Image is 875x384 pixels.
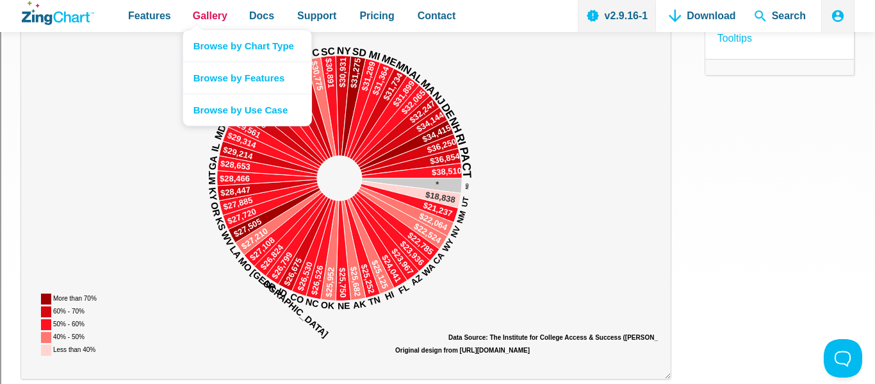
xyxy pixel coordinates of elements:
[183,94,311,126] a: Browse by Use Case
[359,7,394,24] span: Pricing
[249,7,274,24] span: Docs
[128,7,171,24] span: Features
[418,7,456,24] span: Contact
[5,76,870,88] div: Options
[5,30,870,42] div: Sort A > Z
[5,53,870,65] div: Move To ...
[183,62,311,94] a: Browse by Features
[5,42,870,53] div: Sort New > Old
[297,7,336,24] span: Support
[824,339,862,378] iframe: Toggle Customer Support
[5,5,268,17] div: Home
[5,88,870,99] div: Sign out
[22,1,94,25] a: ZingChart Logo. Click to return to the homepage
[183,30,311,62] a: Browse by Chart Type
[5,17,119,30] input: Search outlines
[5,65,870,76] div: Delete
[193,7,227,24] span: Gallery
